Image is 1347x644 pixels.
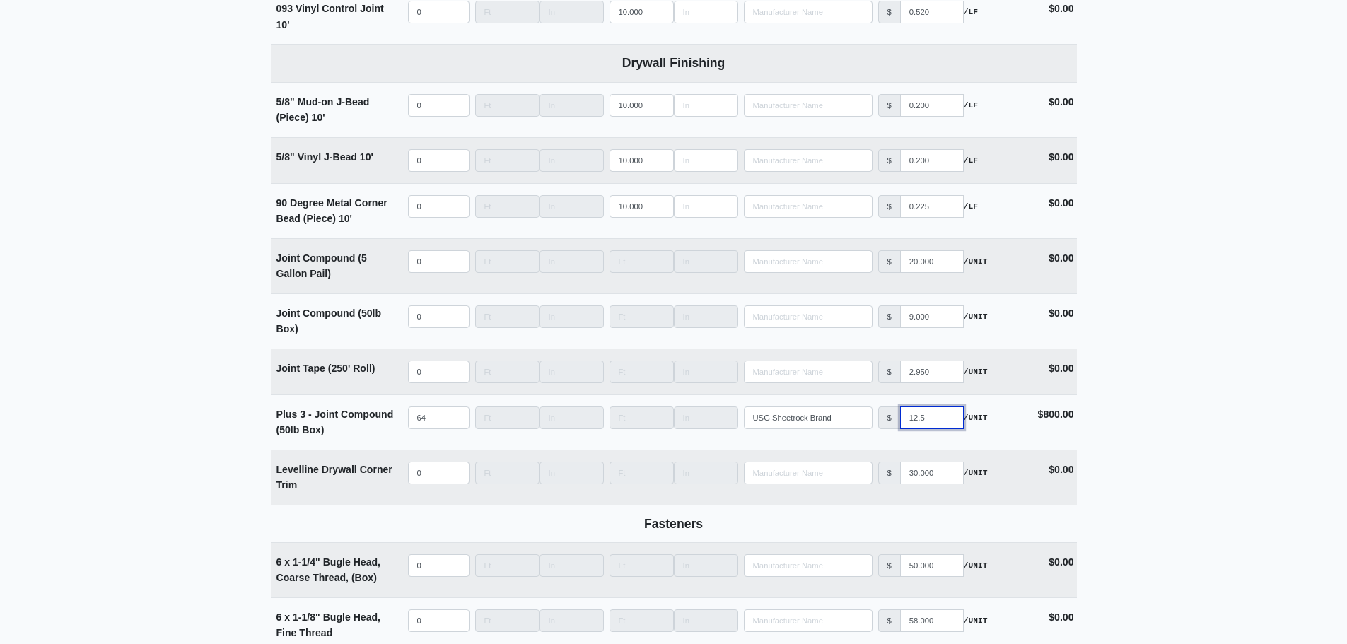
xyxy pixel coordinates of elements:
[610,305,674,328] input: Length
[964,154,978,167] strong: /LF
[900,1,964,23] input: manufacturer
[610,94,674,117] input: Length
[1049,197,1073,209] strong: $0.00
[540,250,604,273] input: Length
[964,559,988,572] strong: /UNIT
[674,250,738,273] input: Length
[674,1,738,23] input: Length
[339,213,352,224] span: 10'
[540,195,604,218] input: Length
[1049,151,1073,163] strong: $0.00
[408,250,470,273] input: quantity
[878,406,901,429] div: $
[1049,556,1073,568] strong: $0.00
[475,361,540,383] input: Length
[610,1,674,23] input: Length
[900,554,964,577] input: manufacturer
[540,609,604,632] input: Length
[744,250,873,273] input: Search
[900,305,964,328] input: manufacturer
[540,361,604,383] input: Length
[276,464,392,491] strong: Levelline Drywall Corner Trim
[1049,96,1073,107] strong: $0.00
[276,252,367,280] strong: Joint Compound (5 Gallon Pail)
[540,554,604,577] input: Length
[408,462,470,484] input: quantity
[475,462,540,484] input: Length
[900,609,964,632] input: manufacturer
[964,99,978,112] strong: /LF
[475,554,540,577] input: Length
[312,112,325,123] span: 10'
[878,195,901,218] div: $
[900,195,964,218] input: manufacturer
[475,250,540,273] input: Length
[540,406,604,429] input: Length
[540,1,604,23] input: Length
[900,250,964,273] input: manufacturer
[744,462,873,484] input: Search
[744,406,873,429] input: Search
[674,149,738,172] input: Length
[674,609,738,632] input: Length
[408,149,470,172] input: quantity
[878,305,901,328] div: $
[276,96,370,124] strong: 5/8" Mud-on J-Bead (Piece)
[900,94,964,117] input: manufacturer
[276,556,381,584] strong: 6 x 1-1/4" Bugle Head, Coarse Thread, (Box)
[744,554,873,577] input: Search
[744,609,873,632] input: Search
[475,195,540,218] input: Length
[878,1,901,23] div: $
[878,462,901,484] div: $
[1049,308,1073,319] strong: $0.00
[878,250,901,273] div: $
[540,462,604,484] input: Length
[964,255,988,268] strong: /UNIT
[610,609,674,632] input: Length
[674,361,738,383] input: Length
[900,149,964,172] input: manufacturer
[878,149,901,172] div: $
[610,361,674,383] input: Length
[622,56,725,70] b: Drywall Finishing
[900,462,964,484] input: manufacturer
[540,94,604,117] input: Length
[540,305,604,328] input: Length
[360,151,373,163] span: 10'
[610,195,674,218] input: Length
[964,200,978,213] strong: /LF
[276,363,375,374] strong: Joint Tape (250' Roll)
[964,614,988,627] strong: /UNIT
[744,94,873,117] input: Search
[878,361,901,383] div: $
[610,149,674,172] input: Length
[408,305,470,328] input: quantity
[276,3,384,30] strong: 093 Vinyl Control Joint
[276,19,290,30] span: 10'
[674,195,738,218] input: Length
[408,195,470,218] input: quantity
[744,361,873,383] input: Search
[475,149,540,172] input: Length
[964,365,988,378] strong: /UNIT
[878,609,901,632] div: $
[1049,464,1073,475] strong: $0.00
[674,554,738,577] input: Length
[610,554,674,577] input: Length
[744,149,873,172] input: Search
[276,197,387,225] strong: 90 Degree Metal Corner Bead (Piece)
[610,406,674,429] input: Length
[744,1,873,23] input: Search
[1049,3,1073,14] strong: $0.00
[610,462,674,484] input: Length
[475,406,540,429] input: Length
[408,554,470,577] input: quantity
[475,609,540,632] input: Length
[964,411,988,424] strong: /UNIT
[1049,611,1073,623] strong: $0.00
[276,308,382,335] strong: Joint Compound (50lb Box)
[878,94,901,117] div: $
[674,462,738,484] input: Length
[408,406,470,429] input: quantity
